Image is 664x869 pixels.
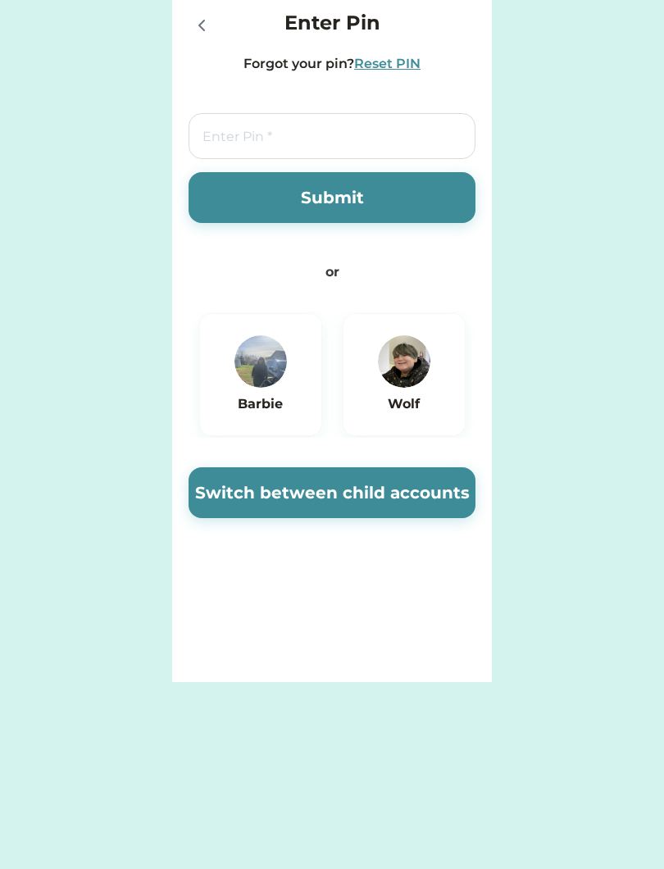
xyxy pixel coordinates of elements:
[354,54,421,74] div: Reset PIN
[378,335,430,388] img: https%3A%2F%2F1dfc823d71cc564f25c7cc035732a2d8.cdn.bubble.io%2Ff1732803766559x616253622509088000%...
[243,54,354,74] div: Forgot your pin?
[234,335,287,388] img: https%3A%2F%2F1dfc823d71cc564f25c7cc035732a2d8.cdn.bubble.io%2Ff1732803741519x708092744933575000%...
[221,394,301,414] h6: Barbie
[189,467,475,518] button: Switch between child accounts
[189,172,475,223] button: Submit
[364,394,444,414] h6: Wolf
[189,113,475,159] input: Enter Pin *
[325,262,339,282] div: or
[284,8,380,38] h4: Enter Pin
